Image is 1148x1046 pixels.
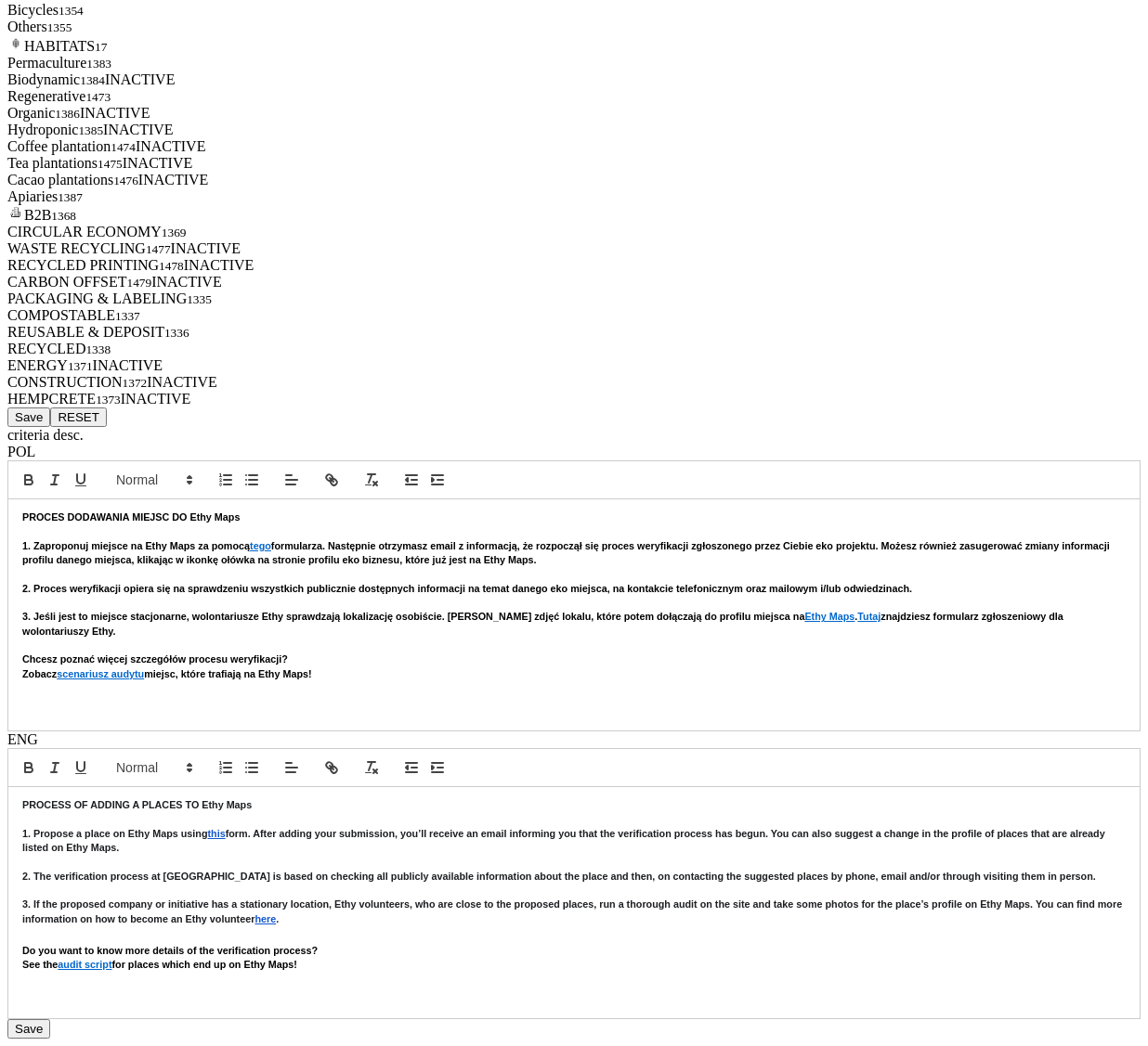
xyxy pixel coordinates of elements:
[159,259,184,273] small: 1478
[7,35,24,51] img: 6103daff39686323ffbc8a36
[7,2,84,18] span: Bicycles
[857,611,881,622] a: Tutaj
[7,307,140,323] span: COMPOSTABLE
[7,731,1141,748] div: ENG
[113,174,138,187] small: 1476
[123,155,193,171] span: INACTIVE
[7,88,111,104] span: Regenerative
[80,105,150,121] span: INACTIVE
[22,582,1126,596] h5: 2. Proces weryfikacji opiera się na sprawdzeniu wszystkich publicznie dostępnych informacji na te...
[50,407,106,427] button: RESET
[7,1019,50,1039] button: Save
[85,90,111,104] small: 1473
[123,376,148,390] small: 1372
[7,19,72,34] span: Others
[58,190,83,204] small: 1387
[187,292,212,306] small: 1335
[22,610,1126,639] h5: 3. Jeśli jest to miejsce stacjonarne, wolontariusze Ethy sprawdzają lokalizację osobiście. [PERSO...
[7,257,184,273] span: RECYCLED PRINTING
[98,157,123,171] small: 1475
[93,357,163,373] span: INACTIVE
[7,188,83,204] span: Apiaries
[208,828,226,839] a: this
[147,374,217,390] span: INACTIVE
[138,172,209,187] span: INACTIVE
[7,172,138,187] span: Cacao plantations
[7,391,121,407] span: HEMPCRETE
[7,205,24,220] img: 650aeb4b021fbf4c49308587
[22,828,208,839] span: 1. Propose a place on Ethy Maps using
[7,341,111,356] span: RECYCLED
[57,668,144,679] a: scenariusz a udytu
[22,898,1125,923] span: 3. If the proposed company or initiative has a stationary location, Ethy volunteers, who are clos...
[95,40,107,54] small: 17
[22,667,1126,681] h5: Zobacz miejsc, które trafiają na Ethy Maps!
[22,652,1126,666] h5: Chcesz poznać więcej szczegółów procesu weryfikacji?
[24,38,107,54] span: HABITATS
[22,944,1126,958] h5: Do you want to know more details of the verification process?
[55,107,80,121] small: 1386
[136,138,206,154] span: INACTIVE
[86,57,111,71] small: 1383
[24,207,76,223] span: B2B
[115,309,140,323] small: 1337
[804,611,854,622] a: Ethy Maps
[121,391,191,407] span: INACTIVE
[7,105,80,121] span: Organic
[80,73,105,87] small: 1384
[47,20,72,34] small: 1355
[22,539,1126,568] h5: 1. Zaproponuj miejsce na Ethy Maps za pomocą formularza. Następnie otrzymasz email z informacją, ...
[7,324,189,340] span: REUSABLE & DEPOSIT
[7,374,147,390] span: CONSTRUCTION
[59,4,84,18] small: 1354
[85,342,111,356] small: 1338
[7,291,212,306] span: PACKAGING & LABELING
[126,276,151,290] small: 1479
[151,274,222,290] span: INACTIVE
[162,226,187,239] small: 1369
[7,444,1141,460] div: POL
[7,71,105,87] span: Biodynamic
[7,274,151,290] span: CARBON OFFSET
[105,71,176,87] span: INACTIVE
[68,359,93,373] small: 1371
[146,242,171,256] small: 1477
[7,357,93,373] span: ENERGY
[111,140,136,154] small: 1474
[7,407,50,427] button: Save
[22,799,252,810] strong: PROCESS OF ADDING A PLACES TO Ethy Maps
[22,511,240,523] strong: PROCES DODAWANIA MIEJSC DO Ethy Maps
[7,155,123,171] span: Tea plantations
[7,240,171,256] span: WASTE RECYCLING
[164,326,189,340] small: 1336
[22,958,1126,972] h5: See the for places which end up on Ethy Maps!
[58,959,111,970] a: audit script
[184,257,254,273] span: INACTIVE
[171,240,241,256] span: INACTIVE
[7,224,186,239] span: CIRCULAR ECONOMY
[22,828,1108,853] span: form. After adding your submission, you’ll receive an email informing you that the verification p...
[22,871,1096,882] span: 2. The verification process at [GEOGRAPHIC_DATA] is based on checking all publicly available info...
[7,55,111,71] span: Permaculture
[103,122,174,137] span: INACTIVE
[7,427,1141,444] div: criteria desc.
[7,138,136,154] span: Coffee plantation
[254,913,276,924] a: here
[276,913,279,924] span: .
[78,123,103,137] small: 1385
[250,540,271,551] a: tego
[96,393,121,407] small: 1373
[7,122,103,137] span: Hydroponic
[51,209,76,223] small: 1368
